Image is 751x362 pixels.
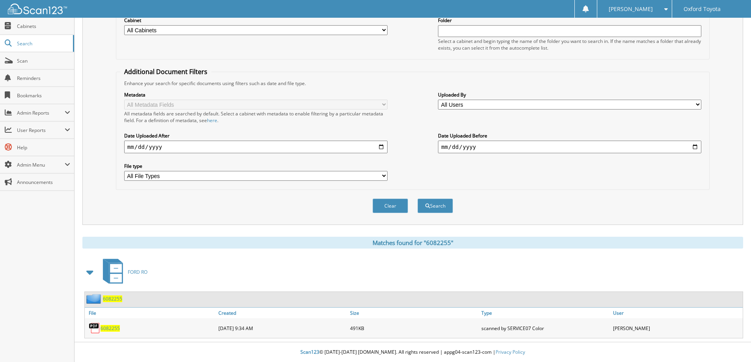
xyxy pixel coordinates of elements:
span: Search [17,40,69,47]
a: FORD RO [98,256,147,288]
span: Scan123 [300,349,319,355]
span: Scan [17,58,70,64]
label: Date Uploaded Before [438,132,701,139]
legend: Additional Document Filters [120,67,211,76]
a: User [611,308,743,318]
label: Metadata [124,91,388,98]
input: start [124,141,388,153]
span: Cabinets [17,23,70,30]
div: Enhance your search for specific documents using filters such as date and file type. [120,80,705,87]
div: Matches found for "6082255" [82,237,743,249]
span: Announcements [17,179,70,186]
input: end [438,141,701,153]
span: [PERSON_NAME] [609,7,653,11]
div: All metadata fields are searched by default. Select a cabinet with metadata to enable filtering b... [124,110,388,124]
div: 491KB [348,320,480,336]
label: Cabinet [124,17,388,24]
div: [PERSON_NAME] [611,320,743,336]
img: scan123-logo-white.svg [8,4,67,14]
div: [DATE] 9:34 AM [216,320,348,336]
a: 6082255 [101,325,120,332]
a: Created [216,308,348,318]
button: Clear [373,199,408,213]
div: scanned by SERVICE07 Color [479,320,611,336]
a: Size [348,308,480,318]
span: Admin Reports [17,110,65,116]
span: Admin Menu [17,162,65,168]
a: here [207,117,217,124]
div: © [DATE]-[DATE] [DOMAIN_NAME]. All rights reserved | appg04-scan123-com | [75,343,751,362]
span: FORD RO [128,269,147,275]
img: PDF.png [89,322,101,334]
a: Privacy Policy [496,349,525,355]
label: Folder [438,17,701,24]
iframe: Chat Widget [712,324,751,362]
label: Uploaded By [438,91,701,98]
span: User Reports [17,127,65,134]
button: Search [417,199,453,213]
a: File [85,308,216,318]
span: Reminders [17,75,70,82]
a: 6082255 [103,295,122,302]
label: File type [124,163,388,169]
span: Bookmarks [17,92,70,99]
div: Select a cabinet and begin typing the name of the folder you want to search in. If the name match... [438,38,701,51]
label: Date Uploaded After [124,132,388,139]
span: Oxford Toyota [684,7,721,11]
span: Help [17,144,70,151]
img: folder2.png [86,294,103,304]
a: Type [479,308,611,318]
